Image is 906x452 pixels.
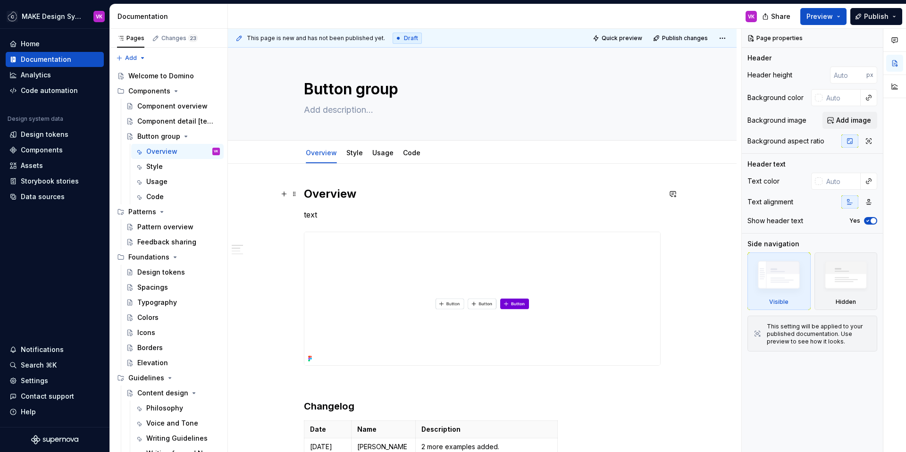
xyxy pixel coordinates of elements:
div: Feedback sharing [137,237,196,247]
a: Design tokens [6,127,104,142]
div: Style [146,162,163,171]
div: Text alignment [747,197,793,207]
button: Publish changes [650,32,712,45]
a: Style [346,149,363,157]
div: Patterns [128,207,156,217]
h2: Overview [304,186,661,201]
a: Welcome to Domino [113,68,224,84]
div: Overview [302,142,341,162]
a: Assets [6,158,104,173]
div: Style [343,142,367,162]
div: Analytics [21,70,51,80]
svg: Supernova Logo [31,435,78,444]
button: Search ⌘K [6,358,104,373]
div: Changes [161,34,198,42]
button: Help [6,404,104,419]
div: Usage [369,142,397,162]
div: Code [146,192,164,201]
div: Overview [146,147,177,156]
a: OverviewVK [131,144,224,159]
div: This setting will be applied to your published documentation. Use preview to see how it looks. [767,323,871,345]
a: Typography [122,295,224,310]
div: Side navigation [747,239,799,249]
a: Code [131,189,224,204]
div: Help [21,407,36,417]
div: Foundations [113,250,224,265]
div: Welcome to Domino [128,71,194,81]
input: Auto [822,89,861,106]
a: Usage [372,149,394,157]
button: Quick preview [590,32,646,45]
a: Philosophy [131,401,224,416]
a: Documentation [6,52,104,67]
div: Background color [747,93,804,102]
button: MAKE Design SystemVK [2,6,108,26]
span: Publish [864,12,889,21]
a: Data sources [6,189,104,204]
div: Visible [747,252,811,310]
div: Storybook stories [21,176,79,186]
p: text [304,209,661,220]
button: Contact support [6,389,104,404]
div: Header height [747,70,792,80]
a: Storybook stories [6,174,104,189]
div: Pattern overview [137,222,193,232]
a: Elevation [122,355,224,370]
a: Design tokens [122,265,224,280]
div: Home [21,39,40,49]
input: Auto [822,173,861,190]
input: Auto [830,67,866,84]
h3: Changelog [304,400,661,413]
div: Guidelines [128,373,164,383]
div: Elevation [137,358,168,368]
div: Hidden [836,298,856,306]
a: Component detail [template] [122,114,224,129]
div: Assets [21,161,43,170]
div: Background image [747,116,806,125]
div: Header [747,53,772,63]
div: Documentation [21,55,71,64]
div: Components [113,84,224,99]
div: Patterns [113,204,224,219]
button: Add image [822,112,877,129]
a: Style [131,159,224,174]
div: Notifications [21,345,64,354]
button: Preview [800,8,847,25]
label: Yes [849,217,860,225]
div: VK [214,147,218,156]
div: Design tokens [21,130,68,139]
span: This page is new and has not been published yet. [247,34,385,42]
a: Component overview [122,99,224,114]
div: Visible [769,298,789,306]
a: Content design [122,385,224,401]
div: Colors [137,313,159,322]
div: Settings [21,376,48,385]
button: Publish [850,8,902,25]
div: Foundations [128,252,169,262]
div: Text color [747,176,780,186]
a: Usage [131,174,224,189]
span: Preview [806,12,833,21]
textarea: Button group [302,78,659,100]
a: Home [6,36,104,51]
div: Philosophy [146,403,183,413]
div: Header text [747,159,786,169]
p: [DATE] [310,442,345,452]
a: Components [6,142,104,158]
p: Date [310,425,345,434]
a: Settings [6,373,104,388]
a: Borders [122,340,224,355]
div: Icons [137,328,155,337]
div: Typography [137,298,177,307]
p: px [866,71,873,79]
p: Description [421,425,552,434]
div: Writing Guidelines [146,434,208,443]
div: Documentation [117,12,224,21]
a: Icons [122,325,224,340]
div: Button group [137,132,180,141]
div: Pages [117,34,144,42]
span: Publish changes [662,34,708,42]
div: Data sources [21,192,65,201]
div: Component overview [137,101,208,111]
